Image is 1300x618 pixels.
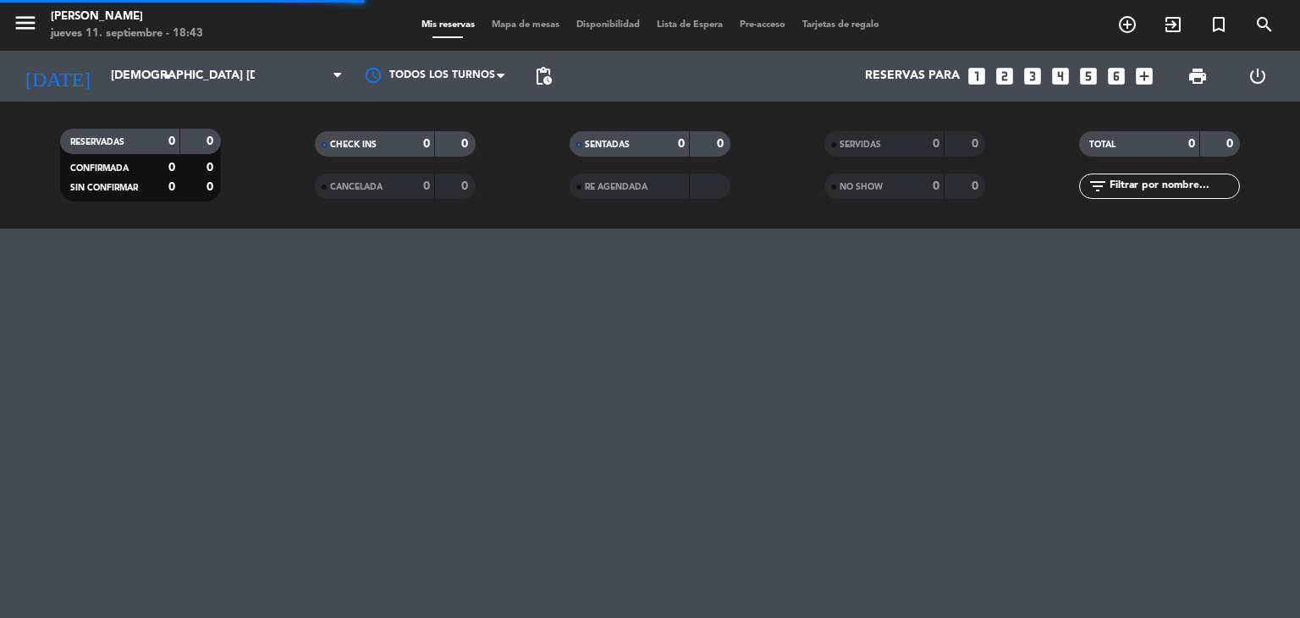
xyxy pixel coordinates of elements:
strong: 0 [168,162,175,174]
div: [PERSON_NAME] [51,8,203,25]
span: Mapa de mesas [483,20,568,30]
strong: 0 [972,138,982,150]
button: menu [13,10,38,41]
strong: 0 [1188,138,1195,150]
span: Lista de Espera [648,20,731,30]
span: CHECK INS [330,141,377,149]
i: arrow_drop_down [157,66,178,86]
strong: 0 [423,180,430,192]
i: looks_6 [1105,65,1127,87]
i: power_settings_new [1248,66,1268,86]
span: Mis reservas [413,20,483,30]
i: looks_two [994,65,1016,87]
i: add_box [1133,65,1155,87]
span: print [1187,66,1208,86]
span: pending_actions [533,66,554,86]
strong: 0 [168,135,175,147]
i: exit_to_app [1163,14,1183,35]
i: [DATE] [13,58,102,95]
strong: 0 [933,180,939,192]
strong: 0 [972,180,982,192]
span: SIN CONFIRMAR [70,184,138,192]
input: Filtrar por nombre... [1108,177,1239,196]
span: Reservas para [865,69,960,83]
span: RESERVADAS [70,138,124,146]
strong: 0 [168,181,175,193]
strong: 0 [461,180,471,192]
i: search [1254,14,1275,35]
i: filter_list [1088,176,1108,196]
strong: 0 [207,162,217,174]
strong: 0 [423,138,430,150]
div: LOG OUT [1227,51,1287,102]
strong: 0 [717,138,727,150]
div: jueves 11. septiembre - 18:43 [51,25,203,42]
span: Pre-acceso [731,20,794,30]
i: looks_5 [1077,65,1099,87]
strong: 0 [678,138,685,150]
span: SERVIDAS [840,141,881,149]
span: Tarjetas de regalo [794,20,888,30]
i: turned_in_not [1209,14,1229,35]
span: CANCELADA [330,183,383,191]
strong: 0 [207,181,217,193]
i: menu [13,10,38,36]
i: looks_one [966,65,988,87]
span: RE AGENDADA [585,183,647,191]
strong: 0 [1226,138,1237,150]
span: SENTADAS [585,141,630,149]
span: NO SHOW [840,183,883,191]
span: TOTAL [1089,141,1115,149]
strong: 0 [933,138,939,150]
i: add_circle_outline [1117,14,1137,35]
strong: 0 [207,135,217,147]
strong: 0 [461,138,471,150]
i: looks_3 [1022,65,1044,87]
span: CONFIRMADA [70,164,129,173]
i: looks_4 [1049,65,1071,87]
span: Disponibilidad [568,20,648,30]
